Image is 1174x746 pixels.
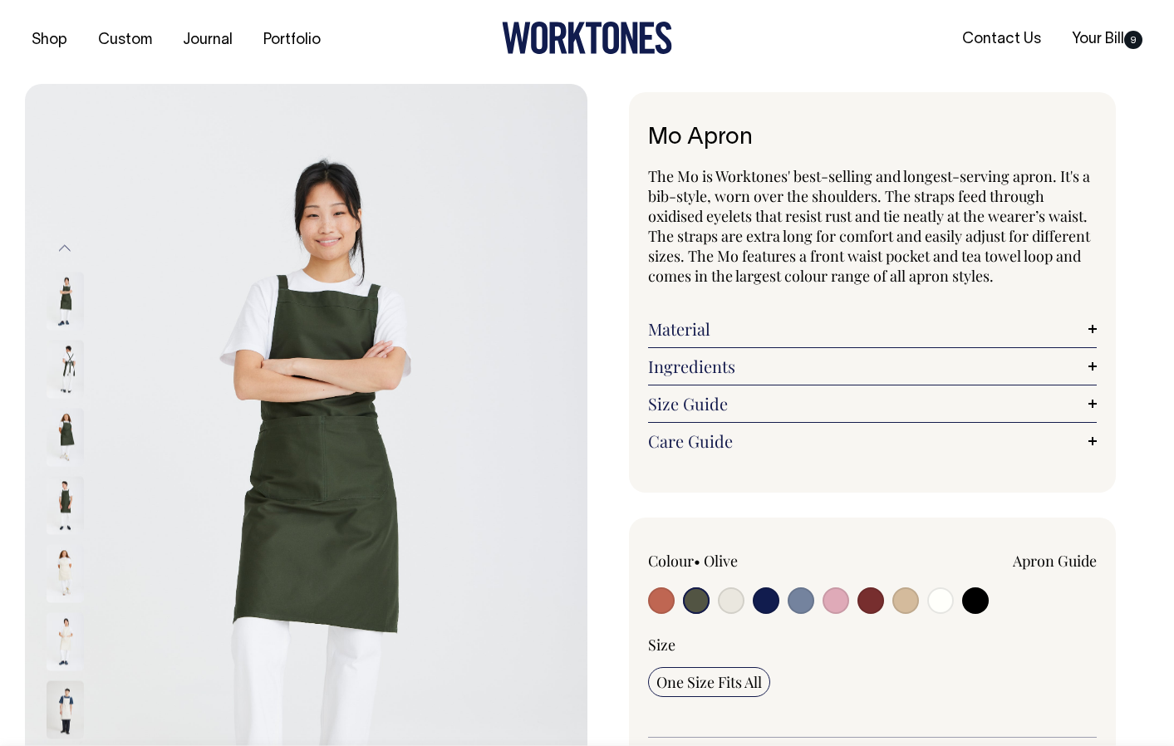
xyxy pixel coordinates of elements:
[1013,551,1097,571] a: Apron Guide
[25,27,74,54] a: Shop
[648,431,1098,451] a: Care Guide
[91,27,159,54] a: Custom
[648,166,1090,286] span: The Mo is Worktones' best-selling and longest-serving apron. It's a bib-style, worn over the shou...
[52,230,77,267] button: Previous
[1065,26,1149,53] a: Your Bill9
[47,680,84,739] img: natural
[648,635,1098,655] div: Size
[47,272,84,330] img: olive
[648,667,770,697] input: One Size Fits All
[1124,31,1142,49] span: 9
[47,612,84,670] img: natural
[656,672,762,692] span: One Size Fits All
[47,476,84,534] img: olive
[694,551,700,571] span: •
[47,340,84,398] img: olive
[955,26,1048,53] a: Contact Us
[648,551,828,571] div: Colour
[648,319,1098,339] a: Material
[47,544,84,602] img: natural
[648,125,1098,151] h1: Mo Apron
[176,27,239,54] a: Journal
[648,394,1098,414] a: Size Guide
[47,408,84,466] img: olive
[704,551,738,571] label: Olive
[257,27,327,54] a: Portfolio
[648,356,1098,376] a: Ingredients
